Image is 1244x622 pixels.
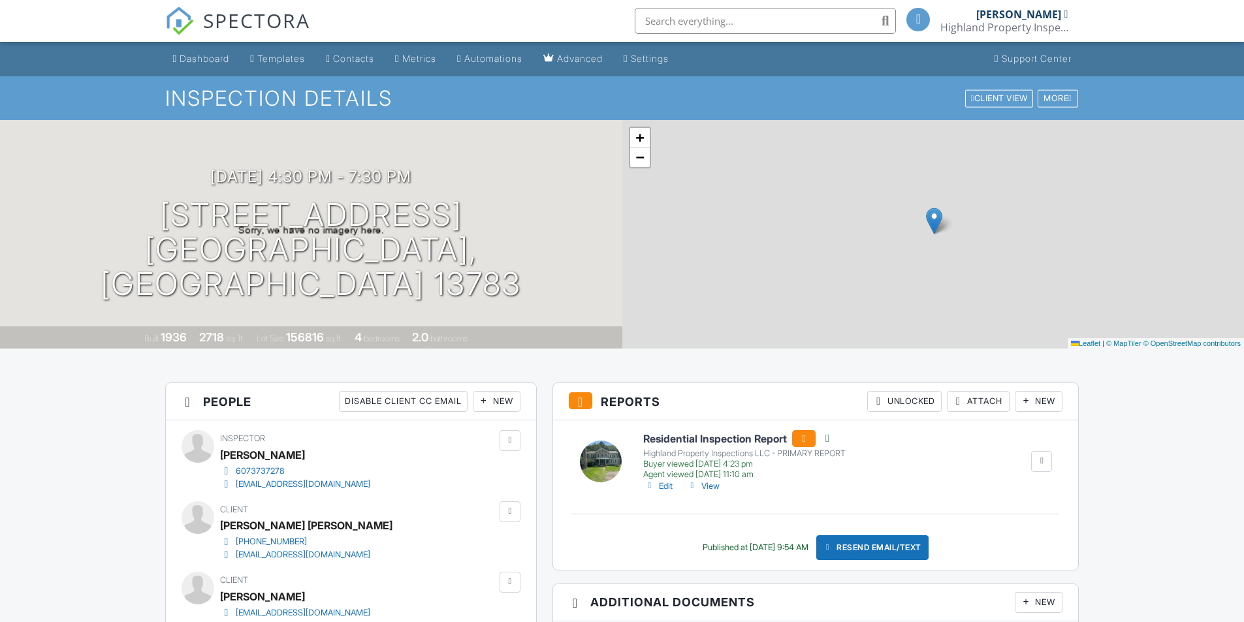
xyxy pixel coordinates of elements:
div: Metrics [402,53,436,64]
span: Inspector [220,433,265,443]
div: [PERSON_NAME] [PERSON_NAME] [220,516,392,535]
div: [EMAIL_ADDRESS][DOMAIN_NAME] [236,550,370,560]
a: © MapTiler [1106,339,1141,347]
a: Client View [964,93,1037,102]
div: 6073737278 [236,466,285,476]
div: [PERSON_NAME] [220,445,305,465]
div: 2.0 [412,330,428,344]
a: 6073737278 [220,465,370,478]
div: Automations [464,53,522,64]
div: Resend Email/Text [816,535,929,560]
h3: Additional Documents [553,584,1079,621]
span: − [635,149,644,165]
div: Support Center [1002,53,1072,64]
a: Automations (Basic) [452,47,528,71]
h1: [STREET_ADDRESS] [GEOGRAPHIC_DATA], [GEOGRAPHIC_DATA] 13783 [21,198,601,301]
div: Buyer viewed [DATE] 4:23 pm [643,459,846,469]
div: Disable Client CC Email [339,391,468,412]
div: Highland Property Inspections LLC [940,21,1071,34]
span: | [1102,339,1104,347]
div: New [1015,592,1062,613]
div: Client View [965,89,1034,107]
a: Dashboard [168,47,235,71]
a: View [686,480,720,493]
div: 2718 [199,330,224,344]
a: Contacts [321,47,379,71]
div: [EMAIL_ADDRESS][DOMAIN_NAME] [236,479,370,490]
div: 1936 [161,330,187,344]
div: [EMAIL_ADDRESS][DOMAIN_NAME] [236,608,370,618]
span: sq. ft. [226,334,244,343]
div: Settings [631,53,669,64]
div: 156816 [286,330,324,344]
input: Search everything... [635,8,896,34]
a: Residential Inspection Report Highland Property Inspections LLC - PRIMARY REPORT Buyer viewed [DA... [643,430,846,480]
a: © OpenStreetMap contributors [1143,339,1241,347]
h3: People [166,383,536,420]
div: [PHONE_NUMBER] [236,536,307,547]
div: More [1038,89,1077,107]
a: Metrics [390,47,441,71]
a: Edit [643,480,673,493]
div: Advanced [557,53,603,64]
a: Templates [245,47,310,71]
span: Client [220,575,248,585]
div: Published at [DATE] 9:54 AM [703,542,808,553]
a: SPECTORA [165,18,310,45]
div: Unlocked [867,391,942,412]
span: sq.ft. [326,334,342,343]
div: 4 [355,330,362,344]
a: Zoom out [630,148,650,167]
a: [PHONE_NUMBER] [220,535,382,548]
span: Lot Size [257,334,284,343]
a: Advanced [538,47,608,71]
a: [EMAIL_ADDRESS][DOMAIN_NAME] [220,548,382,561]
div: [PERSON_NAME] [976,8,1061,21]
div: Contacts [333,53,374,64]
img: The Best Home Inspection Software - Spectora [165,7,194,35]
a: Settings [618,47,674,71]
div: Attach [947,391,1010,412]
a: Support Center [989,47,1077,71]
div: New [1015,391,1062,412]
span: bathrooms [430,334,468,343]
div: Templates [257,53,305,64]
div: Highland Property Inspections LLC - PRIMARY REPORT [643,448,846,459]
div: New [473,391,520,412]
a: [EMAIL_ADDRESS][DOMAIN_NAME] [220,478,370,491]
h3: [DATE] 4:30 pm - 7:30 pm [210,168,411,185]
h6: Residential Inspection Report [643,430,846,447]
div: [PERSON_NAME] [220,587,305,606]
h1: Inspection Details [165,87,1079,110]
h3: Reports [553,383,1079,420]
div: Dashboard [180,53,229,64]
span: + [635,129,644,146]
a: Zoom in [630,128,650,148]
span: Client [220,505,248,514]
span: SPECTORA [203,7,310,34]
a: [EMAIL_ADDRESS][DOMAIN_NAME] [220,606,370,619]
div: Agent viewed [DATE] 11:10 am [643,469,846,480]
a: Leaflet [1071,339,1100,347]
span: bedrooms [364,334,400,343]
span: Built [144,334,159,343]
img: Marker [926,208,942,234]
